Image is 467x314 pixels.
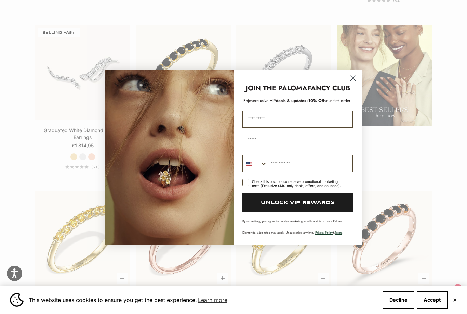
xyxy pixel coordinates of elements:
span: & . [315,230,343,235]
span: + your first order! [306,98,352,104]
span: deals & updates [253,98,306,104]
a: Privacy Policy [315,230,333,235]
button: UNLOCK VIP REWARDS [242,193,353,212]
button: Search Countries [243,155,267,172]
div: Check this box to also receive promotional marketing texts (Exclusive SMS-only deals, offers, and... [252,179,345,188]
span: exclusive VIP [253,98,276,104]
strong: JOIN THE PALOMA [245,83,307,93]
a: Terms [335,230,342,235]
button: Close dialog [347,72,359,84]
span: Enjoy [243,98,253,104]
strong: FANCY CLUB [307,83,350,93]
input: Email [242,131,353,148]
img: Loading... [105,70,233,245]
span: This website uses cookies to ensure you get the best experience. [29,295,377,305]
button: Close [453,298,457,302]
input: Phone Number [267,155,352,172]
span: 10% Off [308,98,324,104]
p: By submitting, you agree to receive marketing emails and texts from Paloma Diamonds. Msg rates ma... [242,219,353,235]
input: First Name [242,111,353,128]
img: Cookie banner [10,293,24,307]
button: Decline [383,291,414,309]
button: Accept [417,291,448,309]
img: United States [246,161,252,166]
a: Learn more [197,295,228,305]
